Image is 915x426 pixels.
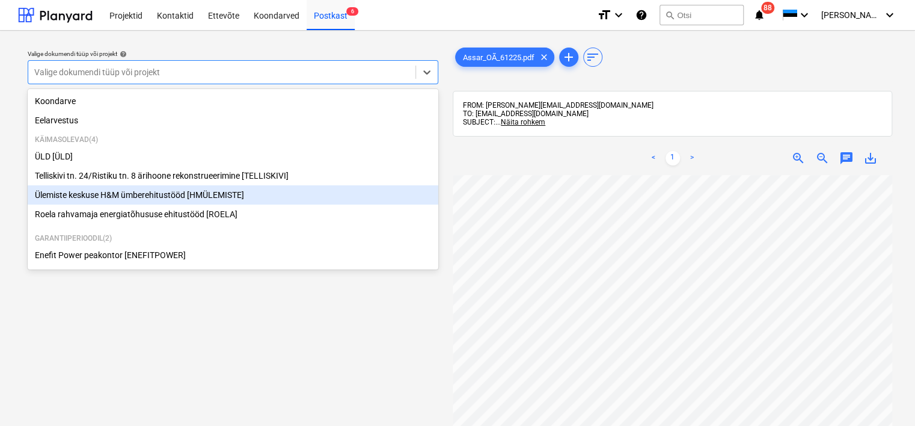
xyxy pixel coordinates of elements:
[463,110,589,118] span: TO: [EMAIL_ADDRESS][DOMAIN_NAME]
[537,50,551,64] span: clear
[646,151,661,165] a: Previous page
[753,8,765,22] i: notifications
[815,151,830,165] span: zoom_out
[666,151,680,165] a: Page 1 is your current page
[597,8,611,22] i: format_size
[611,8,626,22] i: keyboard_arrow_down
[635,8,647,22] i: Abikeskus
[28,147,438,166] div: ÜLD [ÜLD]
[35,135,431,145] p: Käimasolevad ( 4 )
[117,51,127,58] span: help
[28,185,438,205] div: Ülemiste keskuse H&M ümberehitustööd [HMÜLEMISTE]
[863,151,878,165] span: save_alt
[586,50,600,64] span: sort
[761,2,774,14] span: 88
[28,205,438,224] div: Roela rahvamaja energiatõhususe ehitustööd [ROELA]
[501,118,545,126] span: Näita rohkem
[28,245,438,265] div: Enefit Power peakontor [ENEFITPOWER]
[463,118,495,126] span: SUBJECT:
[797,8,812,22] i: keyboard_arrow_down
[463,101,653,110] span: FROM: [PERSON_NAME][EMAIL_ADDRESS][DOMAIN_NAME]
[35,233,431,244] p: Garantiiperioodil ( 2 )
[495,118,545,126] span: ...
[28,50,438,58] div: Valige dokumendi tüüp või projekt
[28,265,438,284] div: Paldiski mnt 48a Tallinn [PALDISKI]
[28,265,438,284] div: [STREET_ADDRESS] [PALDISKI]
[883,8,897,22] i: keyboard_arrow_down
[659,5,744,25] button: Otsi
[665,10,675,20] span: search
[28,111,438,130] div: Eelarvestus
[456,53,542,62] span: Assar_OÃ_61225.pdf
[346,7,358,16] span: 6
[28,166,438,185] div: Telliskivi tn. 24/Ristiku tn. 8 ärihoone rekonstrueerimine [TELLISKIVI]
[28,91,438,111] div: Koondarve
[821,10,881,20] span: [PERSON_NAME]
[562,50,576,64] span: add
[791,151,806,165] span: zoom_in
[455,48,554,67] div: Assar_OÃ_61225.pdf
[685,151,699,165] a: Next page
[839,151,854,165] span: chat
